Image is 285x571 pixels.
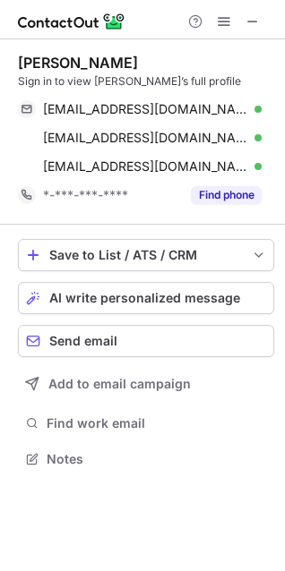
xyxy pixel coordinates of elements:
img: ContactOut v5.3.10 [18,11,125,32]
button: Reveal Button [191,186,262,204]
button: Send email [18,325,274,357]
span: AI write personalized message [49,291,240,305]
button: save-profile-one-click [18,239,274,271]
div: Save to List / ATS / CRM [49,248,243,262]
span: Send email [49,334,117,348]
span: [EMAIL_ADDRESS][DOMAIN_NAME] [43,101,248,117]
span: Notes [47,451,267,467]
span: [EMAIL_ADDRESS][DOMAIN_NAME] [43,158,248,175]
span: Find work email [47,415,267,431]
button: Add to email campaign [18,368,274,400]
span: Add to email campaign [48,377,191,391]
button: Notes [18,447,274,472]
div: Sign in to view [PERSON_NAME]’s full profile [18,73,274,89]
button: Find work email [18,411,274,436]
button: AI write personalized message [18,282,274,314]
div: [PERSON_NAME] [18,54,138,72]
span: [EMAIL_ADDRESS][DOMAIN_NAME] [43,130,248,146]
